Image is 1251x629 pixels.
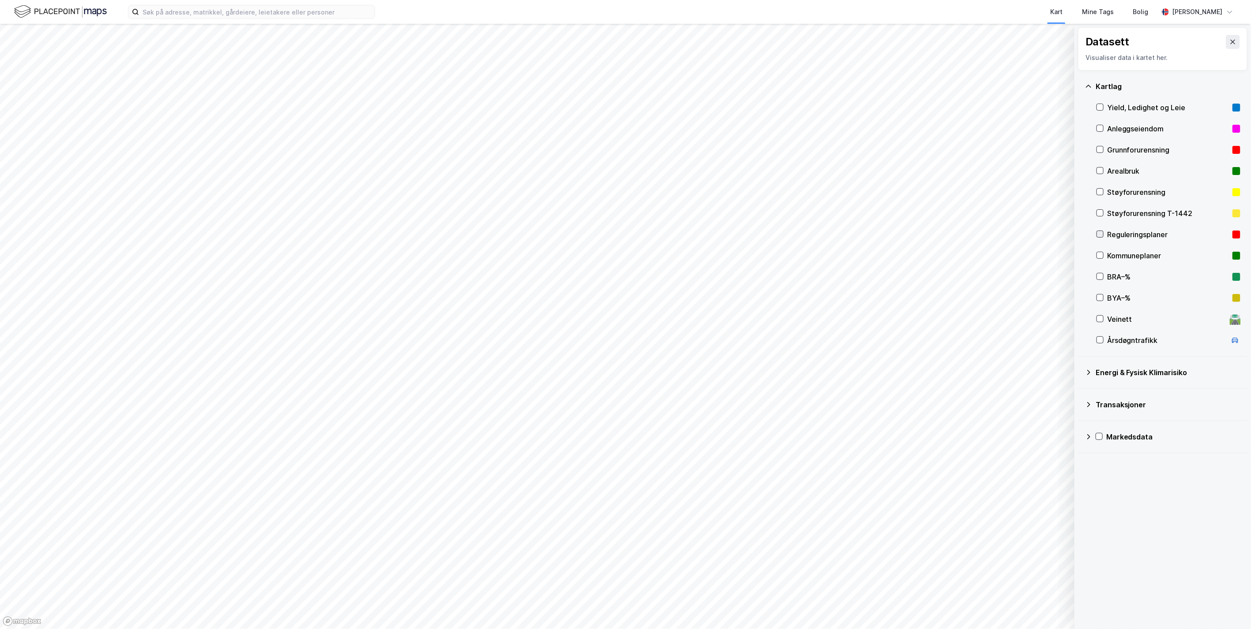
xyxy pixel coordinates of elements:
div: Bolig [1133,7,1149,17]
div: BRA–% [1107,272,1229,282]
div: Markedsdata [1106,432,1240,442]
div: Anleggseiendom [1107,123,1229,134]
div: Støyforurensning [1107,187,1229,197]
div: Kartlag [1096,81,1240,92]
div: Mine Tags [1082,7,1114,17]
div: Kart [1050,7,1063,17]
div: Støyforurensning T-1442 [1107,208,1229,219]
div: Kommuneplaner [1107,250,1229,261]
div: Grunnforurensning [1107,145,1229,155]
div: Transaksjoner [1096,399,1240,410]
div: 🛣️ [1229,313,1241,325]
div: Energi & Fysisk Klimarisiko [1096,367,1240,378]
div: Kontrollprogram for chat [1207,587,1251,629]
div: Reguleringsplaner [1107,229,1229,240]
div: Yield, Ledighet og Leie [1107,102,1229,113]
a: Mapbox homepage [3,616,41,626]
div: Arealbruk [1107,166,1229,176]
div: Veinett [1107,314,1226,324]
div: BYA–% [1107,293,1229,303]
iframe: Chat Widget [1207,587,1251,629]
img: logo.f888ab2527a4732fd821a326f86c7f29.svg [14,4,107,19]
div: Årsdøgntrafikk [1107,335,1226,346]
input: Søk på adresse, matrikkel, gårdeiere, leietakere eller personer [139,5,375,19]
div: Visualiser data i kartet her. [1086,52,1240,63]
div: [PERSON_NAME] [1172,7,1223,17]
div: Datasett [1086,35,1129,49]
